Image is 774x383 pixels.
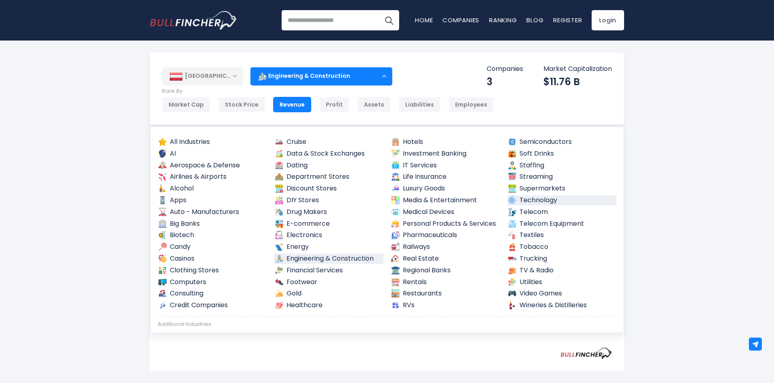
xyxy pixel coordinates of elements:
[507,277,617,287] a: Utilities
[274,230,384,240] a: Electronics
[158,137,267,147] a: All Industries
[274,254,384,264] a: Engineering & Construction
[507,160,617,171] a: Staffing
[158,277,267,287] a: Computers
[274,149,384,159] a: Data & Stock Exchanges
[391,230,500,240] a: Pharmaceuticals
[218,97,265,112] div: Stock Price
[274,172,384,182] a: Department Stores
[507,172,617,182] a: Streaming
[158,300,267,310] a: Credit Companies
[319,97,349,112] div: Profit
[274,289,384,299] a: Gold
[274,137,384,147] a: Cruise
[399,97,440,112] div: Liabilities
[357,97,391,112] div: Assets
[158,184,267,194] a: Alcohol
[391,172,500,182] a: Life Insurance
[158,149,267,159] a: AI
[443,16,479,24] a: Companies
[507,195,617,205] a: Technology
[507,149,617,159] a: Soft Drinks
[162,88,494,95] p: Rank By
[391,242,500,252] a: Railways
[507,265,617,276] a: TV & Radio
[150,11,237,30] img: Bullfincher logo
[158,219,267,229] a: Big Banks
[415,16,433,24] a: Home
[274,242,384,252] a: Energy
[391,254,500,264] a: Real Estate
[543,65,612,73] p: Market Capitalization
[274,265,384,276] a: Financial Services
[391,160,500,171] a: IT Services
[391,137,500,147] a: Hotels
[162,67,243,85] div: [GEOGRAPHIC_DATA]
[274,332,384,342] a: Farming Supplies
[391,277,500,287] a: Rentals
[274,207,384,217] a: Drug Makers
[274,277,384,287] a: Footwear
[274,219,384,229] a: E-commerce
[158,321,616,328] div: Additional Industries
[543,75,612,88] div: $11.76 B
[391,219,500,229] a: Personal Products & Services
[158,289,267,299] a: Consulting
[391,195,500,205] a: Media & Entertainment
[158,172,267,182] a: Airlines & Airports
[507,332,617,342] a: Renewable Energy
[158,242,267,252] a: Candy
[150,11,237,30] a: Go to homepage
[489,16,517,24] a: Ranking
[250,67,392,86] div: Engineering & Construction
[449,97,494,112] div: Employees
[391,332,500,342] a: Medical Tools
[158,265,267,276] a: Clothing Stores
[507,137,617,147] a: Semiconductors
[507,289,617,299] a: Video Games
[158,230,267,240] a: Biotech
[487,65,523,73] p: Companies
[391,149,500,159] a: Investment Banking
[391,207,500,217] a: Medical Devices
[158,195,267,205] a: Apps
[391,300,500,310] a: RVs
[487,75,523,88] div: 3
[274,160,384,171] a: Dating
[553,16,582,24] a: Register
[507,207,617,217] a: Telecom
[507,242,617,252] a: Tobacco
[391,265,500,276] a: Regional Banks
[379,10,399,30] button: Search
[158,207,267,217] a: Auto - Manufacturers
[274,184,384,194] a: Discount Stores
[507,230,617,240] a: Textiles
[507,300,617,310] a: Wineries & Distilleries
[158,160,267,171] a: Aerospace & Defense
[391,184,500,194] a: Luxury Goods
[507,254,617,264] a: Trucking
[274,300,384,310] a: Healthcare
[507,184,617,194] a: Supermarkets
[158,332,267,342] a: Advertising
[273,97,311,112] div: Revenue
[526,16,543,24] a: Blog
[391,289,500,299] a: Restaurants
[162,97,210,112] div: Market Cap
[507,219,617,229] a: Telecom Equipment
[274,195,384,205] a: DIY Stores
[592,10,624,30] a: Login
[158,254,267,264] a: Casinos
